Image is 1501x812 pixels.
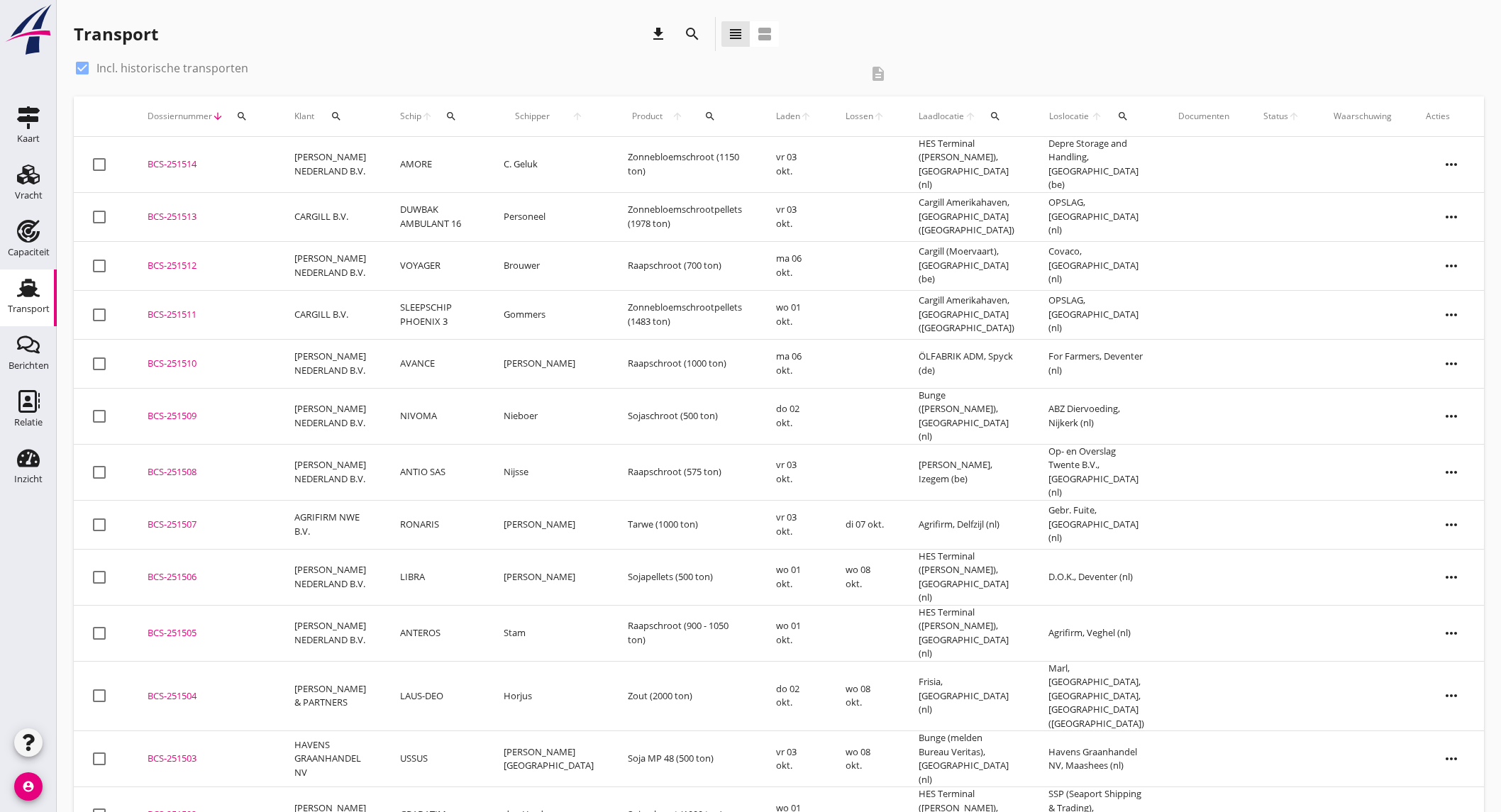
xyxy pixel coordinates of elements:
[487,731,611,787] td: [PERSON_NAME][GEOGRAPHIC_DATA]
[383,661,487,731] td: LAUS-DEO
[611,549,759,605] td: Sojapellets (500 ton)
[759,339,829,388] td: ma 06 okt.
[611,500,759,549] td: Tarwe (1000 ton)
[487,661,611,731] td: Horjus
[14,474,43,484] div: Inzicht
[704,111,716,122] i: search
[487,290,611,339] td: Gommers
[148,210,260,224] div: BCS-251513
[383,339,487,388] td: AVANCE
[148,570,260,584] div: BCS-251506
[8,304,50,313] div: Transport
[684,26,701,43] i: search
[277,192,383,241] td: CARGILL B.V.
[383,388,487,444] td: NIVOMA
[611,192,759,241] td: Zonnebloemschrootpellets (1978 ton)
[756,26,773,43] i: view_agenda
[487,444,611,500] td: Nijsse
[1048,110,1090,123] span: Loslocatie
[148,752,260,766] div: BCS-251503
[902,549,1031,605] td: HES Terminal ([PERSON_NAME]), [GEOGRAPHIC_DATA] (nl)
[331,111,342,122] i: search
[611,388,759,444] td: Sojaschroot (500 ton)
[1431,613,1471,653] i: more_horiz
[383,549,487,605] td: LIBRA
[383,500,487,549] td: RONARIS
[487,339,611,388] td: [PERSON_NAME]
[1031,605,1161,661] td: Agrifirm, Veghel (nl)
[1031,339,1161,388] td: For Farmers, Deventer (nl)
[759,500,829,549] td: vr 03 okt.
[148,409,260,423] div: BCS-251509
[14,418,43,427] div: Relatie
[902,137,1031,193] td: HES Terminal ([PERSON_NAME]), [GEOGRAPHIC_DATA] (nl)
[277,241,383,290] td: [PERSON_NAME] NEDERLAND B.V.
[487,137,611,193] td: C. Geluk
[759,137,829,193] td: vr 03 okt.
[504,110,560,123] span: Schipper
[148,157,260,172] div: BCS-251514
[829,731,902,787] td: wo 08 okt.
[277,661,383,731] td: [PERSON_NAME] & PARTNERS
[1431,145,1471,184] i: more_horiz
[759,444,829,500] td: vr 03 okt.
[1031,241,1161,290] td: Covaco, [GEOGRAPHIC_DATA] (nl)
[759,290,829,339] td: wo 01 okt.
[1178,110,1229,123] div: Documenten
[902,241,1031,290] td: Cargill (Moervaart), [GEOGRAPHIC_DATA] (be)
[611,241,759,290] td: Raapschroot (700 ton)
[487,192,611,241] td: Personeel
[560,111,594,122] i: arrow_upward
[1288,111,1300,122] i: arrow_upward
[990,111,1001,122] i: search
[1431,557,1471,597] i: more_horiz
[1431,396,1471,436] i: more_horiz
[902,388,1031,444] td: Bunge ([PERSON_NAME]), [GEOGRAPHIC_DATA] (nl)
[611,444,759,500] td: Raapschroot (575 ton)
[383,241,487,290] td: VOYAGER
[727,26,744,43] i: view_headline
[846,110,873,123] span: Lossen
[148,110,212,123] span: Dossiernummer
[14,772,43,801] i: account_circle
[668,111,688,122] i: arrow_upward
[759,661,829,731] td: do 02 okt.
[1031,192,1161,241] td: OPSLAG, [GEOGRAPHIC_DATA] (nl)
[383,192,487,241] td: DUWBAK AMBULANT 16
[277,444,383,500] td: [PERSON_NAME] NEDERLAND B.V.
[902,290,1031,339] td: Cargill Amerikahaven, [GEOGRAPHIC_DATA] ([GEOGRAPHIC_DATA])
[902,661,1031,731] td: Frisia, [GEOGRAPHIC_DATA] (nl)
[17,134,40,143] div: Kaart
[236,111,248,122] i: search
[212,111,223,122] i: arrow_downward
[148,259,260,273] div: BCS-251512
[1031,500,1161,549] td: Gebr. Fuite, [GEOGRAPHIC_DATA] (nl)
[759,388,829,444] td: do 02 okt.
[1334,110,1392,123] div: Waarschuwing
[1031,661,1161,731] td: Marl, [GEOGRAPHIC_DATA], [GEOGRAPHIC_DATA], [GEOGRAPHIC_DATA] ([GEOGRAPHIC_DATA])
[628,110,668,123] span: Product
[1431,344,1471,384] i: more_horiz
[74,23,158,45] div: Transport
[1031,731,1161,787] td: Havens Graanhandel NV, Maashees (nl)
[611,605,759,661] td: Raapschroot (900 - 1050 ton)
[277,339,383,388] td: [PERSON_NAME] NEDERLAND B.V.
[15,191,43,200] div: Vracht
[759,731,829,787] td: vr 03 okt.
[1117,111,1129,122] i: search
[1426,110,1477,123] div: Acties
[148,465,260,479] div: BCS-251508
[148,308,260,322] div: BCS-251511
[487,241,611,290] td: Brouwer
[829,500,902,549] td: di 07 okt.
[277,731,383,787] td: HAVENS GRAANHANDEL NV
[9,361,49,370] div: Berichten
[829,549,902,605] td: wo 08 okt.
[445,111,457,122] i: search
[776,110,800,123] span: Laden
[1263,110,1288,123] span: Status
[611,731,759,787] td: Soja MP 48 (500 ton)
[902,605,1031,661] td: HES Terminal ([PERSON_NAME]), [GEOGRAPHIC_DATA] (nl)
[902,731,1031,787] td: Bunge (melden Bureau Veritas), [GEOGRAPHIC_DATA] (nl)
[829,661,902,731] td: wo 08 okt.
